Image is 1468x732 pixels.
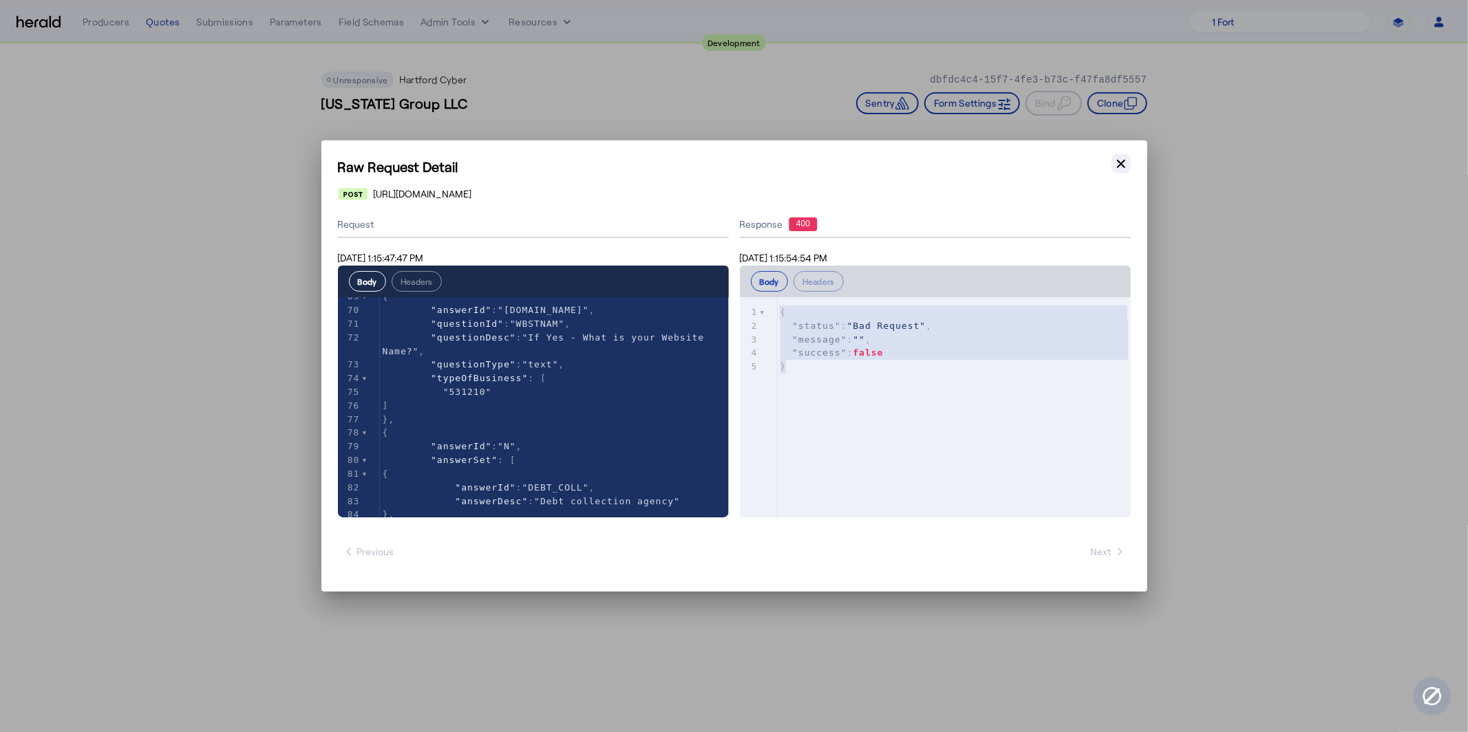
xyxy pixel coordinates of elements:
span: "answerId" [431,305,491,315]
span: { [780,307,787,317]
button: Headers [392,271,442,292]
button: Previous [338,539,400,564]
span: Previous [343,545,394,559]
span: "questionDesc" [431,332,516,343]
span: : , [780,321,933,331]
span: "If Yes - What is your Website Name?" [383,332,711,356]
span: "WBSTNAM" [510,319,564,329]
span: : , [383,482,595,493]
div: Request [338,212,729,238]
button: Headers [794,271,844,292]
span: "questionType" [431,359,516,369]
span: ] [383,400,389,411]
span: false [853,347,883,358]
span: [URL][DOMAIN_NAME] [373,187,471,201]
span: Next [1091,545,1125,559]
span: "Bad Request" [847,321,926,331]
div: 79 [338,440,362,453]
span: "message" [792,334,847,345]
span: "typeOfBusiness" [431,373,528,383]
div: 81 [338,467,362,481]
span: [DATE] 1:15:47:47 PM [338,252,424,263]
span: "" [853,334,865,345]
div: 80 [338,453,362,467]
span: "answerDesc" [455,496,528,506]
span: "531210" [443,387,492,397]
span: "answerId" [455,482,515,493]
span: "[DOMAIN_NAME]" [498,305,588,315]
text: 400 [796,219,809,228]
span: : , [383,319,571,329]
div: 74 [338,372,362,385]
div: 1 [740,305,760,319]
span: "answerSet" [431,455,498,465]
span: : , [383,441,522,451]
div: 73 [338,358,362,372]
div: 2 [740,319,760,333]
span: "success" [792,347,847,358]
span: "N" [498,441,515,451]
span: : [780,347,884,358]
div: 70 [338,303,362,317]
div: 82 [338,481,362,495]
span: [DATE] 1:15:54:54 PM [740,252,828,263]
div: 77 [338,413,362,427]
span: { [383,427,389,438]
button: Next [1085,539,1131,564]
span: "status" [792,321,841,331]
div: 71 [338,317,362,331]
span: : [ [383,455,516,465]
span: "questionId" [431,319,504,329]
span: { [383,469,389,479]
span: : [ [383,373,546,383]
div: 84 [338,508,362,521]
div: 72 [338,331,362,345]
div: 3 [740,333,760,347]
span: } [780,361,787,372]
div: Response [740,217,1131,231]
div: 76 [338,399,362,413]
span: : , [780,334,872,345]
span: : , [383,359,565,369]
button: Body [751,271,788,292]
span: "answerId" [431,441,491,451]
span: : , [383,332,711,356]
div: 83 [338,495,362,508]
div: 75 [338,385,362,399]
span: "text" [522,359,559,369]
div: 78 [338,426,362,440]
span: : , [383,305,595,315]
span: }, [383,509,395,519]
button: Body [349,271,386,292]
span: }, [383,414,395,424]
h1: Raw Request Detail [338,157,1131,176]
div: 4 [740,346,760,360]
span: : [383,496,681,506]
div: 5 [740,360,760,374]
span: "DEBT_COLL" [522,482,589,493]
span: "Debt collection agency" [534,496,680,506]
